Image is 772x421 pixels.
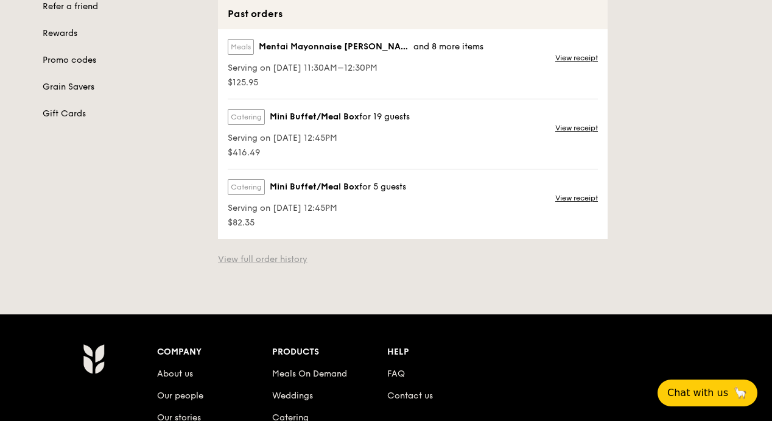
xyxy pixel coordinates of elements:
[555,193,598,203] a: View receipt
[43,108,203,120] a: Gift Cards
[228,62,483,74] span: Serving on [DATE] 11:30AM–12:30PM
[272,369,347,379] a: Meals On Demand
[413,41,483,52] span: and 8 more items
[228,147,410,159] span: $416.49
[270,111,359,123] span: Mini Buffet/Meal Box
[555,123,598,133] a: View receipt
[555,53,598,63] a: View receipt
[228,109,265,125] label: Catering
[157,344,272,361] div: Company
[733,386,748,400] span: 🦙
[228,217,406,229] span: $82.35
[359,182,406,192] span: for 5 guests
[157,369,193,379] a: About us
[272,391,313,401] a: Weddings
[228,132,410,144] span: Serving on [DATE] 12:45PM
[228,39,254,55] label: Meals
[157,391,203,401] a: Our people
[387,344,502,361] div: Help
[270,181,359,193] span: Mini Buffet/Meal Box
[218,253,307,266] a: View full order history
[667,386,728,400] span: Chat with us
[359,111,410,122] span: for 19 guests
[387,391,433,401] a: Contact us
[43,81,203,93] a: Grain Savers
[43,54,203,66] a: Promo codes
[43,27,203,40] a: Rewards
[228,77,483,89] span: $125.95
[43,1,203,13] a: Refer a friend
[259,41,413,53] span: Mentai Mayonnaise [PERSON_NAME]
[387,369,405,379] a: FAQ
[272,344,387,361] div: Products
[228,202,406,214] span: Serving on [DATE] 12:45PM
[658,380,757,406] button: Chat with us🦙
[83,344,104,374] img: Grain
[228,179,265,195] label: Catering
